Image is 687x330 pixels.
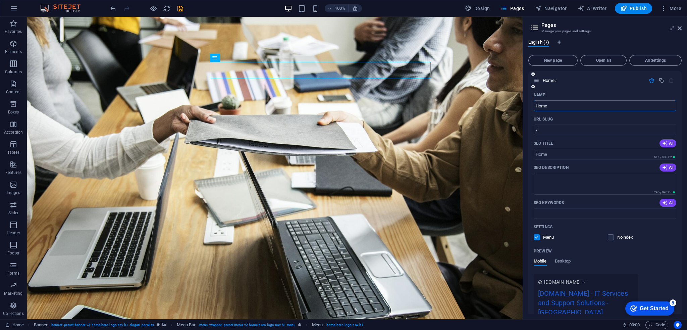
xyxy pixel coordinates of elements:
div: 5 [48,1,55,8]
h2: Pages [541,22,682,28]
p: Instruct search engines to exclude this page from search results. [617,234,639,240]
span: Code [648,321,665,329]
label: The text in search results and social media [534,165,569,170]
button: reload [163,4,171,12]
span: Pages [500,5,524,12]
i: Save (Ctrl+S) [176,5,184,12]
p: Features [5,170,21,175]
p: Tables [7,150,19,155]
button: undo [109,4,117,12]
span: AI [662,200,674,205]
h3: Manage your pages and settings [541,28,668,34]
span: Home [543,78,557,83]
p: Favorites [5,29,22,34]
span: . banner .preset-banner-v3-home-hero-logo-nav-h1-slogan .parallax [50,321,154,329]
span: Calculated pixel length in search results [653,155,676,159]
i: This element contains a background [162,323,166,327]
input: Last part of the URL for this page [534,125,676,135]
span: Navigator [535,5,567,12]
span: Open all [583,58,624,62]
p: Boxes [8,109,19,115]
p: Columns [5,69,22,75]
p: Header [7,230,20,236]
input: The page title in search results and browser tabs [534,149,676,159]
p: Name [534,92,545,98]
i: This element is a customizable preset [157,323,160,327]
p: Images [7,190,20,195]
button: Design [462,3,493,14]
i: Undo: Change image (Ctrl+Z) [109,5,117,12]
span: Desktop [555,257,571,267]
p: Content [6,89,21,95]
span: 245 / 990 Px [654,191,672,194]
button: Navigator [532,3,570,14]
button: New page [528,55,578,66]
label: Last part of the URL for this page [534,116,553,122]
p: Footer [7,250,19,256]
div: Preview [534,258,571,271]
div: Home/ [541,78,645,83]
button: 100% [325,4,349,12]
span: AI Writer [578,5,607,12]
button: AI [659,163,676,172]
button: Code [645,321,668,329]
button: save [176,4,184,12]
p: Forms [7,271,19,276]
div: Language Tabs [528,40,682,52]
span: . home-hero-logo-nav-h1 [325,321,363,329]
p: Preview of your page in search results [534,248,552,254]
button: Click here to leave preview mode and continue editing [149,4,157,12]
p: SEO Description [534,165,569,170]
button: Pages [498,3,527,14]
span: [DOMAIN_NAME] [544,279,581,285]
p: Slider [8,210,19,216]
button: AI Writer [575,3,610,14]
span: : [634,322,635,327]
nav: breadcrumb [34,321,363,329]
span: AI [662,165,674,170]
span: More [660,5,681,12]
p: Accordion [4,130,23,135]
span: Click to select. Double-click to edit [177,321,196,329]
img: Editor Logo [39,4,89,12]
span: Design [465,5,490,12]
h6: Session time [622,321,640,329]
p: Define if you want this page to be shown in auto-generated navigation. [543,234,565,240]
p: Settings [534,224,552,230]
button: More [657,3,684,14]
div: Get Started [18,7,47,13]
span: AI [662,141,674,146]
span: Click to select. Double-click to edit [312,321,323,329]
textarea: The text in search results and social media [534,173,676,195]
button: Publish [615,3,652,14]
button: AI [659,199,676,207]
h6: 100% [335,4,346,12]
span: . menu-wrapper .preset-menu-v2-home-hero-logo-nav-h1-menu [198,321,296,329]
button: Usercentrics [674,321,682,329]
i: This element is a customizable preset [298,323,301,327]
span: 514 / 580 Px [654,155,672,159]
span: Click to select. Double-click to edit [34,321,48,329]
p: Elements [5,49,22,54]
span: / [555,79,557,83]
div: Design (Ctrl+Alt+Y) [462,3,493,14]
button: All Settings [629,55,682,66]
div: Get Started 5 items remaining, 0% complete [4,3,53,17]
p: Collections [3,311,23,316]
span: New page [531,58,575,62]
button: Open all [580,55,627,66]
span: All Settings [632,58,679,62]
span: English (7) [528,38,549,48]
span: Mobile [534,257,547,267]
p: SEO Keywords [534,200,564,205]
div: [DOMAIN_NAME] - IT Services and Support Solutions - [GEOGRAPHIC_DATA] [538,288,634,320]
span: Publish [620,5,647,12]
p: SEO Title [534,141,553,146]
span: 00 00 [629,321,640,329]
p: Marketing [4,291,22,296]
button: AI [659,139,676,147]
i: On resize automatically adjust zoom level to fit chosen device. [352,5,358,11]
a: Click to cancel selection. Double-click to open Pages [5,321,24,329]
span: Calculated pixel length in search results [653,190,676,195]
p: URL SLUG [534,116,553,122]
